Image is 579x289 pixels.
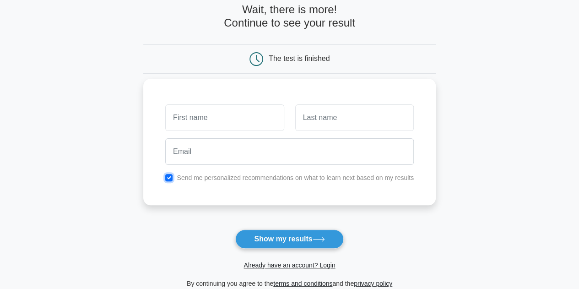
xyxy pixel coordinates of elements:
[143,3,436,30] h4: Wait, there is more! Continue to see your result
[354,280,392,287] a: privacy policy
[244,262,335,269] a: Already have an account? Login
[165,138,414,165] input: Email
[269,55,330,62] div: The test is finished
[235,229,343,249] button: Show my results
[295,104,414,131] input: Last name
[273,280,332,287] a: terms and conditions
[165,104,284,131] input: First name
[138,278,441,289] div: By continuing you agree to the and the
[177,174,414,181] label: Send me personalized recommendations on what to learn next based on my results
